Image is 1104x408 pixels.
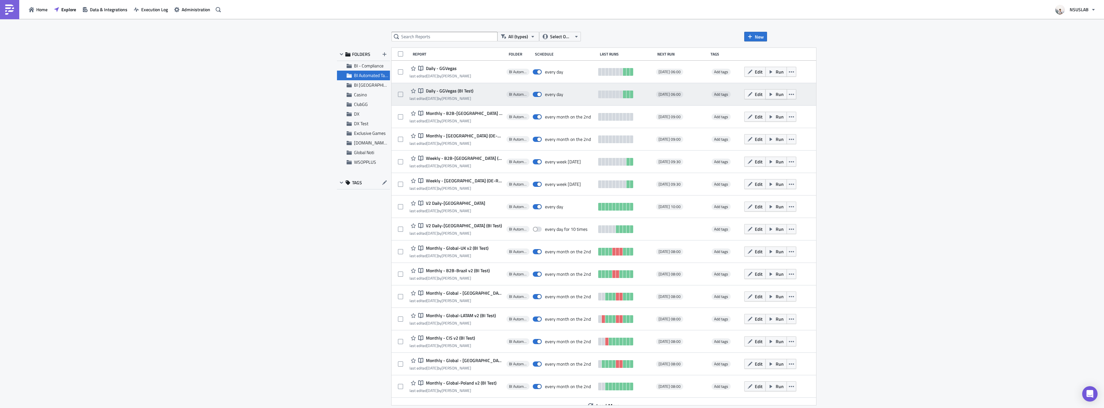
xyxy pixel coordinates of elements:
[424,245,488,251] span: Monthly - Global-UK v2 (BI Test)
[657,52,707,56] div: Next Run
[424,335,475,341] span: Monthly - CIS v2 (BI Test)
[354,101,368,108] span: ClubGG
[744,202,766,212] button: Edit
[427,95,438,101] time: 2025-08-19T15:51:12Z
[424,223,502,229] span: V2 Daily-Germany (BI Test)
[427,208,438,214] time: 2025-08-06T17:42:55Z
[427,298,438,304] time: 2025-06-03T18:42:15Z
[508,33,528,40] span: All (types)
[410,118,503,123] div: last edited by [PERSON_NAME]
[545,249,591,255] div: every month on the 2nd
[131,4,171,14] button: Execution Log
[545,226,588,232] div: every day for 10 times
[535,52,597,56] div: Schedule
[714,293,728,299] span: Add tags
[776,360,784,367] span: Run
[712,361,731,367] span: Add tags
[776,91,784,98] span: Run
[755,203,763,210] span: Edit
[1082,386,1098,402] div: Open Intercom Messenger
[659,384,681,389] span: [DATE] 08:00
[659,159,681,164] span: [DATE] 09:30
[765,112,787,122] button: Run
[711,52,741,56] div: Tags
[424,110,503,116] span: Monthly - B2B-Brazil (BR-Reporting)
[424,380,496,386] span: Monthly - Global-Poland v2 (BI Test)
[410,276,490,281] div: last edited by [PERSON_NAME]
[744,247,766,256] button: Edit
[509,227,527,232] span: BI Automated Tableau Reporting
[545,204,563,210] div: every day
[354,110,359,117] span: DX
[744,67,766,77] button: Edit
[410,163,503,168] div: last edited by [PERSON_NAME]
[354,149,374,156] span: Global Noti
[714,181,728,187] span: Add tags
[714,271,728,277] span: Add tags
[776,248,784,255] span: Run
[509,317,527,322] span: BI Automated Tableau Reporting
[776,181,784,187] span: Run
[744,179,766,189] button: Edit
[714,91,728,97] span: Add tags
[714,114,728,120] span: Add tags
[424,178,503,184] span: Weekly - Germany (DE-Reporting)
[424,200,485,206] span: V2 Daily-Germany
[765,89,787,99] button: Run
[427,343,438,349] time: 2025-06-03T18:39:12Z
[509,159,527,164] span: BI Automated Tableau Reporting
[392,32,497,41] input: Search Reports
[765,269,787,279] button: Run
[354,130,386,136] span: Exclusive Games
[776,68,784,75] span: Run
[600,52,654,56] div: Last Runs
[755,316,763,322] span: Edit
[51,4,79,14] button: Explore
[776,316,784,322] span: Run
[410,141,503,146] div: last edited by [PERSON_NAME]
[765,247,787,256] button: Run
[545,384,591,389] div: every month on the 2nd
[659,249,681,254] span: [DATE] 08:00
[712,293,731,300] span: Add tags
[712,248,731,255] span: Add tags
[776,383,784,390] span: Run
[539,32,581,41] button: Select Owner
[427,163,438,169] time: 2025-08-06T21:00:53Z
[509,294,527,299] span: BI Automated Tableau Reporting
[410,208,485,213] div: last edited by [PERSON_NAME]
[354,120,368,127] span: DX Test
[659,294,681,299] span: [DATE] 08:00
[545,316,591,322] div: every month on the 2nd
[90,6,127,13] span: Data & Integrations
[712,226,731,232] span: Add tags
[424,88,473,94] span: Daily - GGVegas (BI Test)
[659,137,681,142] span: [DATE] 09:00
[413,52,505,56] div: Report
[659,339,681,344] span: [DATE] 08:00
[424,155,503,161] span: Weekly - B2B-Brazil (BR-Reporting)
[712,91,731,98] span: Add tags
[714,316,728,322] span: Add tags
[755,293,763,300] span: Edit
[714,226,728,232] span: Add tags
[79,4,131,14] a: Data & Integrations
[509,272,527,277] span: BI Automated Tableau Reporting
[545,339,591,344] div: every month on the 2nd
[755,248,763,255] span: Edit
[4,4,15,15] img: PushMetrics
[755,383,763,390] span: Edit
[509,249,527,254] span: BI Automated Tableau Reporting
[171,4,213,14] button: Administration
[712,383,731,390] span: Add tags
[755,338,763,345] span: Edit
[714,338,728,344] span: Add tags
[424,268,490,273] span: Monthly - B2B-Brazil v2 (BI Test)
[776,293,784,300] span: Run
[765,359,787,369] button: Run
[755,91,763,98] span: Edit
[410,298,503,303] div: last edited by [PERSON_NAME]
[755,181,763,187] span: Edit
